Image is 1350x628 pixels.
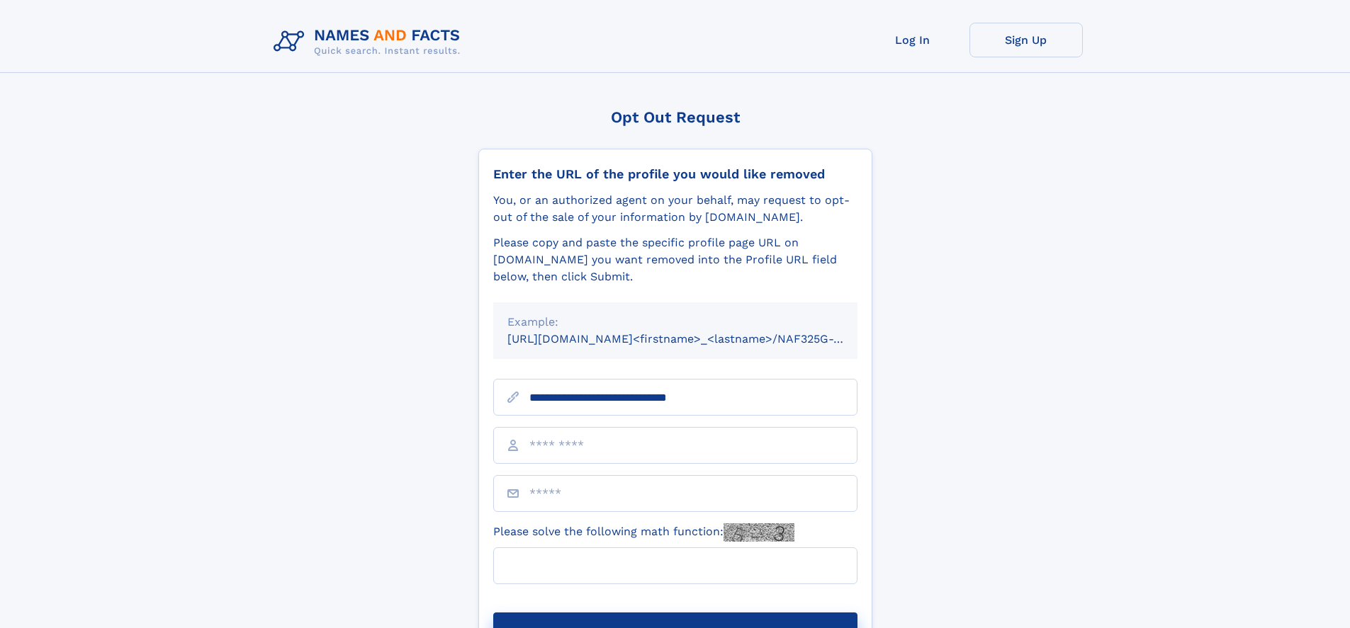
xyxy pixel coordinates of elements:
div: Enter the URL of the profile you would like removed [493,166,857,182]
img: Logo Names and Facts [268,23,472,61]
div: You, or an authorized agent on your behalf, may request to opt-out of the sale of your informatio... [493,192,857,226]
a: Log In [856,23,969,57]
small: [URL][DOMAIN_NAME]<firstname>_<lastname>/NAF325G-xxxxxxxx [507,332,884,346]
label: Please solve the following math function: [493,523,794,542]
div: Example: [507,314,843,331]
div: Please copy and paste the specific profile page URL on [DOMAIN_NAME] you want removed into the Pr... [493,234,857,285]
a: Sign Up [969,23,1083,57]
div: Opt Out Request [478,108,872,126]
